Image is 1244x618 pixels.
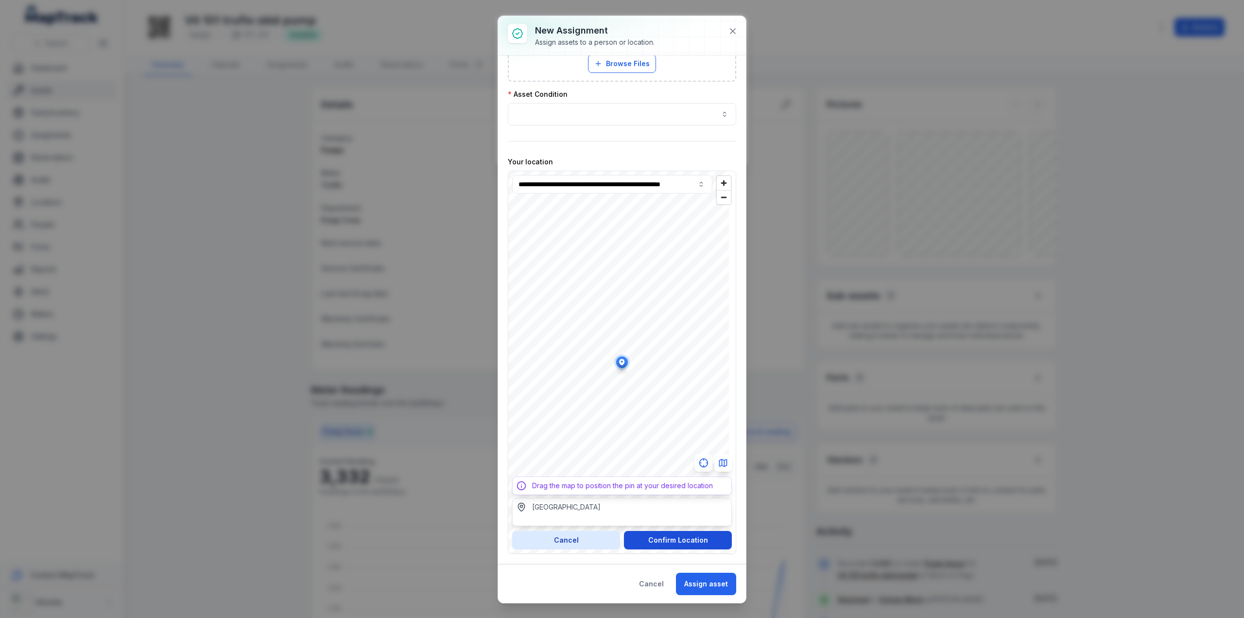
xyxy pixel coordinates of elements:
button: Confirm Location [624,531,732,549]
div: Drag the map to position the pin at your desired location [532,481,713,491]
h3: New assignment [535,24,655,37]
button: Cancel [512,531,620,549]
button: Cancel [631,573,672,595]
label: Asset Condition [508,89,568,99]
button: Assign asset [676,573,736,595]
button: Switch to Map View [714,454,732,472]
button: Zoom out [717,190,731,204]
button: Browse Files [588,54,656,73]
canvas: Map [508,171,729,554]
label: Your location [508,157,553,167]
button: Zoom in [717,176,731,190]
div: Assign assets to a person or location. [535,37,655,47]
div: [GEOGRAPHIC_DATA] [532,502,601,512]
